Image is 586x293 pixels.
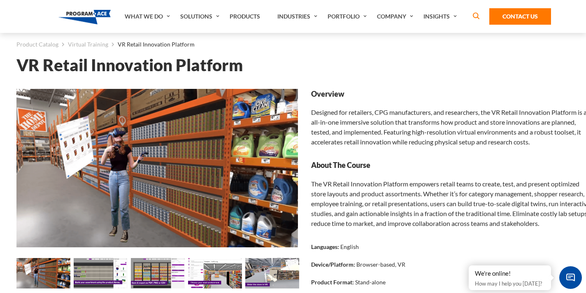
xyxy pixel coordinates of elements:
[559,266,582,289] span: Chat Widget
[355,278,386,286] p: Stand-alone
[68,39,108,50] a: Virtual Training
[16,39,58,50] a: Product Catalog
[356,260,405,269] p: Browser-based, VR
[245,258,299,288] img: VR Retail Innovation Platform - Preview 5
[74,258,128,288] img: VR Retail Innovation Platform - Preview 2
[58,10,111,24] img: Program-Ace
[311,279,354,286] strong: Product Format:
[340,242,359,251] p: English
[131,258,185,288] img: VR Retail Innovation Platform - Preview 3
[489,8,551,25] a: Contact Us
[16,89,298,247] img: VR Retail Innovation Platform - Preview 1
[311,261,355,268] strong: Device/Platform:
[475,270,545,278] div: We're online!
[16,258,70,288] img: VR Retail Innovation Platform - Preview 1
[108,39,195,50] li: VR Retail Innovation Platform
[188,258,242,288] img: VR Retail Innovation Platform - Preview 4
[475,279,545,288] p: How may I help you [DATE]?
[311,243,339,250] strong: Languages:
